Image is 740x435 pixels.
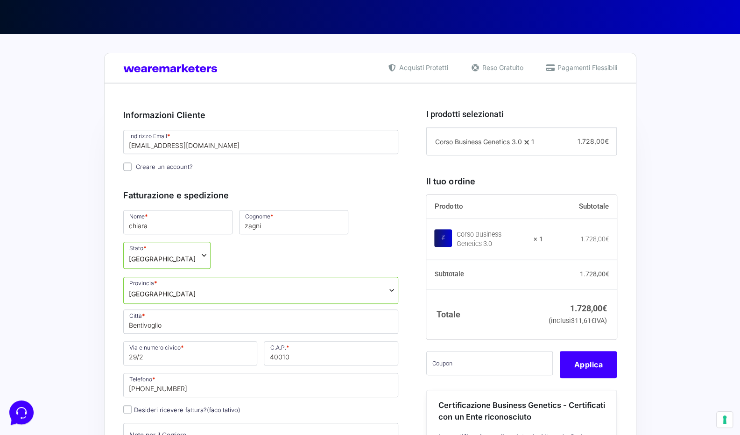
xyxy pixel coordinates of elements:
[457,230,527,249] div: Corso Business Genetics 3.0
[591,317,595,325] span: €
[28,313,44,321] p: Home
[7,7,157,22] h2: Ciao da Marketers 👋
[7,399,35,427] iframe: Customerly Messenger Launcher
[531,138,534,146] span: 1
[123,242,211,269] span: Stato
[239,210,348,234] input: Cognome *
[15,52,34,71] img: dark
[555,63,617,72] span: Pagamenti Flessibili
[122,300,179,321] button: Aiuto
[438,400,605,421] span: Certificazione Business Genetics - Certificati con un Ente riconosciuto
[123,277,399,304] span: Provincia
[579,270,609,278] bdi: 1.728,00
[426,108,617,120] h3: I prodotti selezionati
[81,313,106,321] p: Messaggi
[123,373,399,397] input: Telefono *
[207,406,240,414] span: (facoltativo)
[123,406,240,414] label: Desideri ricevere fattura?
[480,63,523,72] span: Reso Gratuito
[123,309,399,334] input: Città *
[123,109,399,121] h3: Informazioni Cliente
[123,405,132,414] input: Desideri ricevere fattura?(facoltativo)
[15,37,79,45] span: Le tue conversazioni
[602,303,607,313] span: €
[123,341,258,365] input: Via e numero civico *
[560,351,617,378] button: Applica
[136,163,193,170] span: Creare un account?
[99,116,172,123] a: Apri Centro Assistenza
[123,189,399,202] h3: Fatturazione e spedizione
[144,313,157,321] p: Aiuto
[577,137,608,145] span: 1.728,00
[129,289,196,299] span: Bologna
[605,235,609,243] span: €
[605,270,609,278] span: €
[426,260,543,290] th: Subtotale
[397,63,448,72] span: Acquisti Protetti
[435,138,522,146] span: Corso Business Genetics 3.0
[30,52,49,71] img: dark
[534,235,543,244] strong: × 1
[45,52,63,71] img: dark
[15,116,73,123] span: Trova una risposta
[61,84,138,91] span: Inizia una conversazione
[123,130,399,154] input: Indirizzo Email *
[717,412,733,428] button: Le tue preferenze relative al consenso per le tecnologie di tracciamento
[21,136,153,145] input: Cerca un articolo...
[129,254,196,264] span: Italia
[426,351,553,375] input: Coupon
[426,289,543,339] th: Totale
[426,195,543,219] th: Prodotto
[264,341,398,365] input: C.A.P. *
[123,162,132,171] input: Creare un account?
[580,235,609,243] bdi: 1.728,00
[543,195,617,219] th: Subtotale
[604,137,608,145] span: €
[426,175,617,188] h3: Il tuo ordine
[123,210,233,234] input: Nome *
[549,317,607,325] small: (inclusi IVA)
[434,229,452,247] img: Corso Business Genetics 3.0
[570,303,607,313] bdi: 1.728,00
[7,300,65,321] button: Home
[65,300,122,321] button: Messaggi
[15,78,172,97] button: Inizia una conversazione
[571,317,595,325] span: 311,61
